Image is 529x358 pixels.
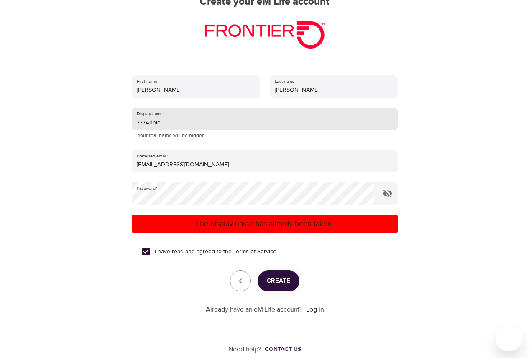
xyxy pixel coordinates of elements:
iframe: Button to launch messaging window [496,325,522,351]
p: Already have an eM Life account? [206,305,303,314]
img: Frontier_SecondaryLogo_Small_RGB_Red_291x81%20%281%29%20%28002%29.png [204,18,325,52]
span: Create [267,276,290,286]
a: Contact us [261,345,301,353]
div: Contact us [265,345,301,353]
p: The display name has already been taken. [135,218,394,229]
button: Create [258,270,299,291]
span: I have read and agreed to the [155,247,276,256]
a: Log in [306,305,324,314]
a: Terms of Service [233,247,276,256]
p: Need help? [228,345,261,354]
p: Your real name will be hidden. [138,131,392,140]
